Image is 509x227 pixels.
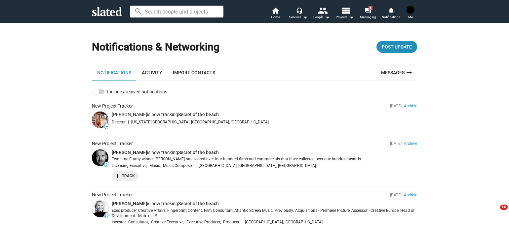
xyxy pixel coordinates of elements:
p: Exec producer, Creative Affairs, Fingerprint Content. Film Consultant, Atlantic Screen Music. Pre... [112,208,417,219]
p: is now tracking [112,201,417,207]
span: [DATE] [390,193,402,197]
div: People [313,13,330,21]
span: Notifications [382,13,400,21]
mat-icon: forum [365,7,371,14]
span: Creative Executive, [151,219,184,225]
a: 1Messaging [356,7,379,21]
mat-icon: home [271,7,279,15]
iframe: Intercom live chat [487,205,502,220]
span: | [128,119,129,125]
span: [PERSON_NAME] [112,112,147,117]
mat-icon: view_list [341,6,350,15]
a: Home [264,7,287,21]
span: | [195,163,196,169]
a: Notifications [379,7,403,21]
span: 10 [500,205,508,210]
div: Services [289,13,308,21]
a: Import Contacts [168,65,220,81]
span: 39 [104,214,109,218]
span: Director [112,119,126,125]
span: Messaging [360,13,376,21]
mat-icon: arrow_right_alt [405,69,413,77]
span: [DATE] [390,104,402,108]
button: Kyoji OhnoMe [403,5,418,22]
span: Home [271,13,280,21]
button: People [310,7,333,21]
img: Kyoji Ohno [407,6,414,14]
span: Music, [149,163,161,169]
span: Producer [223,219,239,225]
button: Projects [333,7,356,21]
a: Activity [137,65,168,81]
a: [PERSON_NAME] [112,150,147,155]
button: Services [287,7,310,21]
mat-icon: people [318,6,327,15]
a: Notifications [92,65,137,81]
span: Me [408,13,413,21]
mat-icon: arrow_drop_down [301,13,309,21]
div: New Project Tracker [92,141,133,147]
p: is now tracking [112,112,417,118]
button: Track [112,171,139,181]
a: Secret of the beach [178,150,219,155]
button: Post Update [376,41,417,53]
mat-icon: arrow_drop_down [323,13,331,21]
a: Shelly Bancroft 39 [92,201,108,217]
a: [PERSON_NAME] [112,201,147,206]
span: [DATE] [390,141,402,146]
input: Search people and projects [130,6,223,17]
span: Projects [336,13,354,21]
p: Two time Emmy winner [PERSON_NAME] has scored over four hundred films and commercials that have c... [112,157,417,162]
div: New Project Tracker [92,192,133,198]
span: Post Update [382,41,412,53]
a: Archive [404,193,417,197]
mat-icon: headset_mic [296,7,302,13]
a: Archive [404,141,417,146]
a: Secret of the beach [178,112,219,117]
a: Secret of the beach [178,201,219,206]
img: Kate Winter [92,112,108,128]
mat-icon: add [114,173,121,179]
img: Lars Deutsch [92,149,108,166]
h1: Notifications & Networking [92,40,219,54]
span: | [242,219,243,225]
span: Include archived notifications [107,88,167,96]
span: 1 [369,6,372,10]
span: [GEOGRAPHIC_DATA], [GEOGRAPHIC_DATA] [245,219,323,225]
a: Messages [377,65,417,81]
span: [US_STATE][GEOGRAPHIC_DATA], [GEOGRAPHIC_DATA], [GEOGRAPHIC_DATA] [131,119,269,125]
span: Music Composer [163,163,193,169]
span: Consultant, [128,219,149,225]
p: is now tracking [112,149,417,156]
mat-icon: notifications [388,7,394,13]
span: Investor [112,219,126,225]
span: Track [116,173,135,179]
div: New Project Tracker [92,103,133,109]
a: Lars Deutsch 9 [92,149,108,166]
span: — [104,125,109,129]
mat-icon: arrow_drop_down [347,13,355,21]
span: 9 [104,163,109,167]
span: [GEOGRAPHIC_DATA], [GEOGRAPHIC_DATA], [GEOGRAPHIC_DATA] [199,163,316,169]
a: Archive [404,104,417,108]
span: Licensing Executive, [112,163,147,169]
img: Shelly Bancroft [92,201,108,217]
span: Executive Producer, [186,219,221,225]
